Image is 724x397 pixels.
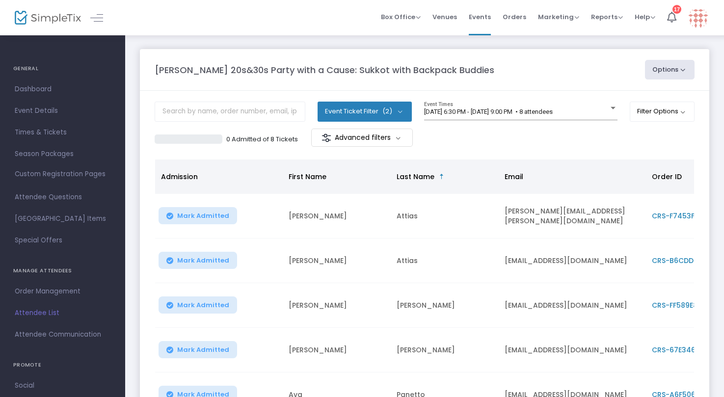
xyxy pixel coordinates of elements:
td: [PERSON_NAME] [283,283,391,328]
td: [PERSON_NAME] [283,238,391,283]
span: Attendee Questions [15,191,110,204]
h4: PROMOTE [13,355,112,375]
span: Attendee List [15,307,110,319]
img: filter [322,133,331,143]
td: Attias [391,238,499,283]
span: Custom Registration Pages [15,169,106,179]
span: Box Office [381,12,421,22]
span: Sortable [438,173,446,181]
input: Search by name, order number, email, ip address [155,102,305,122]
td: [EMAIL_ADDRESS][DOMAIN_NAME] [499,283,646,328]
span: Orders [503,4,526,29]
button: Mark Admitted [159,252,237,269]
td: [EMAIL_ADDRESS][DOMAIN_NAME] [499,238,646,283]
m-button: Advanced filters [311,129,413,147]
span: Times & Tickets [15,126,110,139]
span: Mark Admitted [177,346,229,354]
span: Special Offers [15,234,110,247]
td: [PERSON_NAME] [391,328,499,372]
span: Order Management [15,285,110,298]
span: Order ID [652,172,682,182]
span: Last Name [397,172,434,182]
button: Mark Admitted [159,207,237,224]
span: First Name [289,172,326,182]
td: [PERSON_NAME] [283,194,391,238]
td: [PERSON_NAME] [283,328,391,372]
h4: GENERAL [13,59,112,79]
span: (2) [382,107,392,115]
td: Attias [391,194,499,238]
span: Reports [591,12,623,22]
span: Admission [161,172,198,182]
span: Dashboard [15,83,110,96]
span: CRS-FF589E82-D [652,300,711,310]
td: [PERSON_NAME][EMAIL_ADDRESS][PERSON_NAME][DOMAIN_NAME] [499,194,646,238]
button: Mark Admitted [159,296,237,314]
span: Mark Admitted [177,212,229,220]
span: Social [15,379,110,392]
button: Filter Options [630,102,695,121]
span: [GEOGRAPHIC_DATA] Items [15,212,110,225]
span: Email [505,172,523,182]
div: 17 [672,3,681,12]
button: Mark Admitted [159,341,237,358]
span: [DATE] 6:30 PM - [DATE] 9:00 PM • 8 attendees [424,108,553,115]
span: Season Packages [15,148,110,160]
h4: MANAGE ATTENDEES [13,261,112,281]
td: [PERSON_NAME] [391,283,499,328]
button: Event Ticket Filter(2) [318,102,412,121]
span: Attendee Communication [15,328,110,341]
span: Help [635,12,655,22]
button: Options [645,60,695,79]
span: Event Details [15,105,110,117]
span: CRS-B6CDD78F-4 [652,256,715,265]
p: 0 Admitted of 8 Tickets [226,134,298,144]
span: Venues [432,4,457,29]
span: CRS-F7453FE7-6 [652,211,711,221]
span: Mark Admitted [177,301,229,309]
span: Marketing [538,12,579,22]
td: [EMAIL_ADDRESS][DOMAIN_NAME] [499,328,646,372]
span: Mark Admitted [177,257,229,265]
m-panel-title: [PERSON_NAME] 20s&30s Party with a Cause: Sukkot with Backpack Buddies [155,63,494,77]
span: Events [469,4,491,29]
span: CRS-67E34650-B [652,345,713,355]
